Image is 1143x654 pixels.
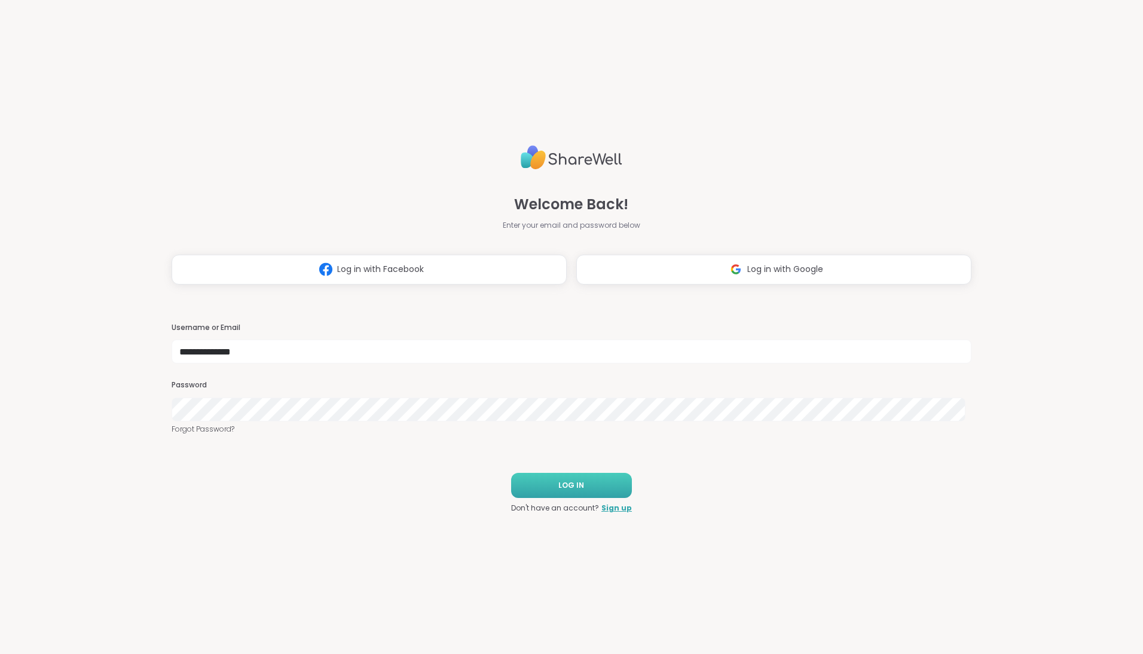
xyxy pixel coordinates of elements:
button: Log in with Facebook [172,255,567,285]
h3: Password [172,380,971,390]
a: Sign up [601,503,632,514]
img: ShareWell Logomark [725,258,747,280]
span: Enter your email and password below [503,220,640,231]
a: Forgot Password? [172,424,971,435]
span: Log in with Facebook [337,263,424,276]
img: ShareWell Logomark [314,258,337,280]
img: ShareWell Logo [521,140,622,175]
span: Log in with Google [747,263,823,276]
span: Welcome Back! [514,194,628,215]
h3: Username or Email [172,323,971,333]
button: LOG IN [511,473,632,498]
span: Don't have an account? [511,503,599,514]
span: LOG IN [558,480,584,491]
button: Log in with Google [576,255,971,285]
